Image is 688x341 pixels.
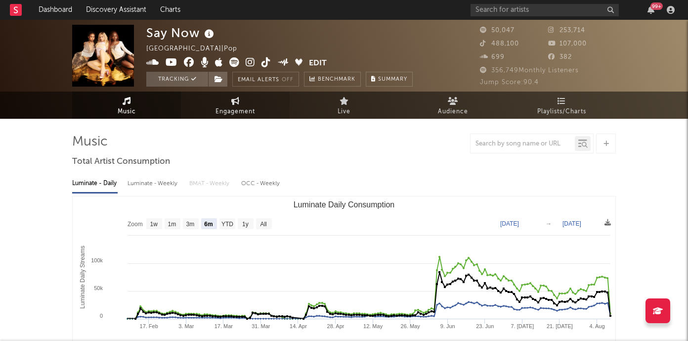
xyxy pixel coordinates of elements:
text: 26. May [401,323,421,329]
text: 6m [204,221,213,228]
a: Music [72,92,181,119]
button: Tracking [146,72,208,87]
div: 99 + [650,2,663,10]
text: 1m [168,221,176,228]
text: [DATE] [500,220,519,227]
button: Email AlertsOff [232,72,299,87]
text: Luminate Daily Consumption [294,200,395,209]
text: 21. [DATE] [547,323,573,329]
text: 3. Mar [178,323,194,329]
span: Jump Score: 90.4 [480,79,539,86]
span: 699 [480,54,505,60]
input: Search by song name or URL [471,140,575,148]
a: Benchmark [304,72,361,87]
text: 1w [150,221,158,228]
div: Luminate - Weekly [128,175,179,192]
text: 17. Feb [140,323,158,329]
span: 107,000 [548,41,587,47]
div: OCC - Weekly [241,175,281,192]
text: 3m [186,221,195,228]
text: 100k [91,257,103,263]
span: Benchmark [318,74,355,86]
text: 14. Apr [290,323,307,329]
text: 7. [DATE] [511,323,534,329]
text: 17. Mar [215,323,233,329]
text: YTD [221,221,233,228]
text: 1y [242,221,249,228]
a: Playlists/Charts [507,92,616,119]
text: Luminate Daily Streams [79,245,86,308]
text: 23. Jun [476,323,494,329]
span: Live [338,106,350,118]
text: [DATE] [562,220,581,227]
span: Audience [438,106,468,118]
button: Edit [309,57,327,70]
span: Total Artist Consumption [72,156,170,168]
div: Say Now [146,25,216,41]
span: 382 [548,54,572,60]
span: Playlists/Charts [537,106,586,118]
text: 0 [100,313,103,319]
a: Audience [398,92,507,119]
div: Luminate - Daily [72,175,118,192]
span: 488,100 [480,41,519,47]
text: 4. Aug [589,323,604,329]
text: 28. Apr [327,323,344,329]
span: 50,047 [480,27,515,34]
text: 9. Jun [440,323,455,329]
a: Live [290,92,398,119]
text: 12. May [363,323,383,329]
span: 253,714 [548,27,585,34]
text: Zoom [128,221,143,228]
text: 31. Mar [252,323,270,329]
text: 50k [94,285,103,291]
input: Search for artists [471,4,619,16]
div: [GEOGRAPHIC_DATA] | Pop [146,43,249,55]
button: Summary [366,72,413,87]
button: 99+ [647,6,654,14]
span: Summary [378,77,407,82]
em: Off [282,77,294,83]
a: Engagement [181,92,290,119]
text: All [260,221,266,228]
span: 356,749 Monthly Listeners [480,67,579,74]
span: Engagement [215,106,255,118]
text: → [546,220,552,227]
span: Music [118,106,136,118]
